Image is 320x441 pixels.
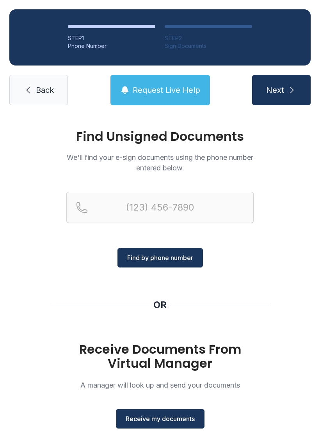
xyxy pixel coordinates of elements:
[68,34,155,42] div: STEP 1
[66,192,254,223] input: Reservation phone number
[126,414,195,423] span: Receive my documents
[66,380,254,390] p: A manager will look up and send your documents
[165,34,252,42] div: STEP 2
[36,85,54,96] span: Back
[165,42,252,50] div: Sign Documents
[66,130,254,143] h1: Find Unsigned Documents
[127,253,193,262] span: Find by phone number
[153,299,167,311] div: OR
[66,152,254,173] p: We'll find your e-sign documents using the phone number entered below.
[133,85,200,96] span: Request Live Help
[266,85,284,96] span: Next
[66,342,254,370] h1: Receive Documents From Virtual Manager
[68,42,155,50] div: Phone Number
